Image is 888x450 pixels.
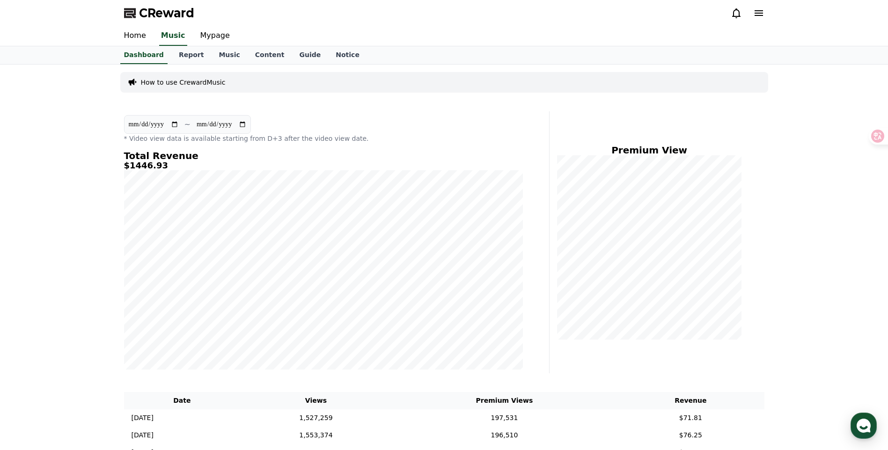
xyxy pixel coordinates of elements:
th: Premium Views [392,392,617,409]
a: Mypage [193,26,237,46]
span: CReward [139,6,194,21]
span: Settings [139,311,161,318]
a: Report [171,46,212,64]
th: Views [240,392,392,409]
p: * Video view data is available starting from D+3 after the video view date. [124,134,523,143]
td: $71.81 [617,409,764,427]
a: Guide [292,46,328,64]
a: Music [159,26,187,46]
a: Home [117,26,154,46]
td: 1,527,259 [240,409,392,427]
a: CReward [124,6,194,21]
span: Home [24,311,40,318]
th: Date [124,392,241,409]
h4: Premium View [557,145,742,155]
td: 197,531 [392,409,617,427]
p: [DATE] [132,413,154,423]
a: Home [3,297,62,320]
td: 1,553,374 [240,427,392,444]
span: Messages [78,311,105,319]
p: ~ [184,119,191,130]
td: 196,510 [392,427,617,444]
th: Revenue [617,392,764,409]
a: Settings [121,297,180,320]
a: Notice [328,46,367,64]
p: [DATE] [132,430,154,440]
a: How to use CrewardMusic [141,78,226,87]
a: Dashboard [120,46,168,64]
td: $76.25 [617,427,764,444]
h4: Total Revenue [124,151,523,161]
a: Music [211,46,247,64]
a: Messages [62,297,121,320]
a: Content [248,46,292,64]
h5: $1446.93 [124,161,523,170]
